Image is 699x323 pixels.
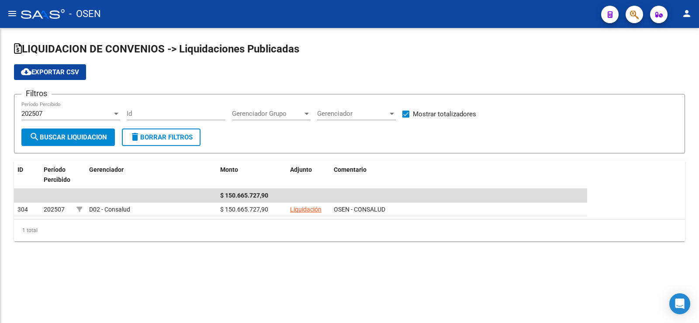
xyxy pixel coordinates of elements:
div: 1 total [14,219,685,241]
button: Exportar CSV [14,64,86,80]
span: LIQUIDACION DE CONVENIOS -> Liquidaciones Publicadas [14,43,299,55]
datatable-header-cell: Comentario [330,160,587,199]
span: Borrar Filtros [130,133,193,141]
mat-icon: cloud_download [21,66,31,77]
datatable-header-cell: Período Percibido [40,160,73,199]
button: Borrar Filtros [122,129,201,146]
mat-icon: menu [7,8,17,19]
span: Gerenciador [89,166,124,173]
span: OSEN - CONSALUD [334,206,385,213]
span: Exportar CSV [21,68,79,76]
datatable-header-cell: Adjunto [287,160,330,199]
span: - OSEN [69,4,101,24]
div: $ 150.665.727,90 [220,205,283,215]
a: Liquidación [290,206,322,213]
datatable-header-cell: ID [14,160,40,199]
span: D02 - Consalud [89,206,130,213]
span: Comentario [334,166,367,173]
span: Adjunto [290,166,312,173]
span: 202507 [21,110,42,118]
span: 202507 [44,206,65,213]
span: Mostrar totalizadores [413,109,476,119]
div: Open Intercom Messenger [669,293,690,314]
button: Buscar Liquidacion [21,129,115,146]
span: Gerenciador Grupo [232,110,303,118]
span: $ 150.665.727,90 [220,192,268,199]
datatable-header-cell: Monto [217,160,287,199]
mat-icon: search [29,132,40,142]
span: Buscar Liquidacion [29,133,107,141]
span: Monto [220,166,238,173]
span: ID [17,166,23,173]
datatable-header-cell: Gerenciador [86,160,217,199]
span: 304 [17,206,28,213]
span: Período Percibido [44,166,70,183]
mat-icon: person [682,8,692,19]
span: Gerenciador [317,110,388,118]
h3: Filtros [21,87,52,100]
mat-icon: delete [130,132,140,142]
